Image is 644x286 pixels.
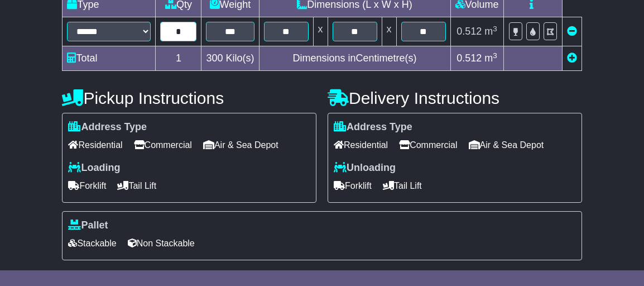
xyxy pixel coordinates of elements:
span: m [484,26,497,37]
td: Total [63,46,156,71]
sup: 3 [493,51,497,60]
td: x [313,17,328,46]
td: Kilo(s) [201,46,259,71]
span: 0.512 [456,26,482,37]
label: Loading [68,162,120,174]
h4: Pickup Instructions [62,89,316,107]
span: 0.512 [456,53,482,64]
a: Add new item [567,53,577,64]
span: Non Stackable [128,235,195,252]
span: Tail Lift [117,177,156,194]
sup: 3 [493,25,497,33]
span: Residential [334,136,388,154]
span: Forklift [334,177,372,194]
a: Remove this item [567,26,577,37]
td: x [382,17,396,46]
span: m [484,53,497,64]
label: Unloading [334,162,396,174]
span: Stackable [68,235,116,252]
span: 300 [206,53,223,64]
td: 1 [156,46,201,71]
label: Pallet [68,220,108,232]
span: Tail Lift [383,177,422,194]
span: Air & Sea Depot [469,136,544,154]
span: Forklift [68,177,106,194]
h4: Delivery Instructions [328,89,582,107]
span: Commercial [134,136,192,154]
span: Air & Sea Depot [203,136,278,154]
label: Address Type [334,121,412,134]
span: Residential [68,136,122,154]
span: Commercial [399,136,457,154]
td: Dimensions in Centimetre(s) [259,46,450,71]
label: Address Type [68,121,147,134]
